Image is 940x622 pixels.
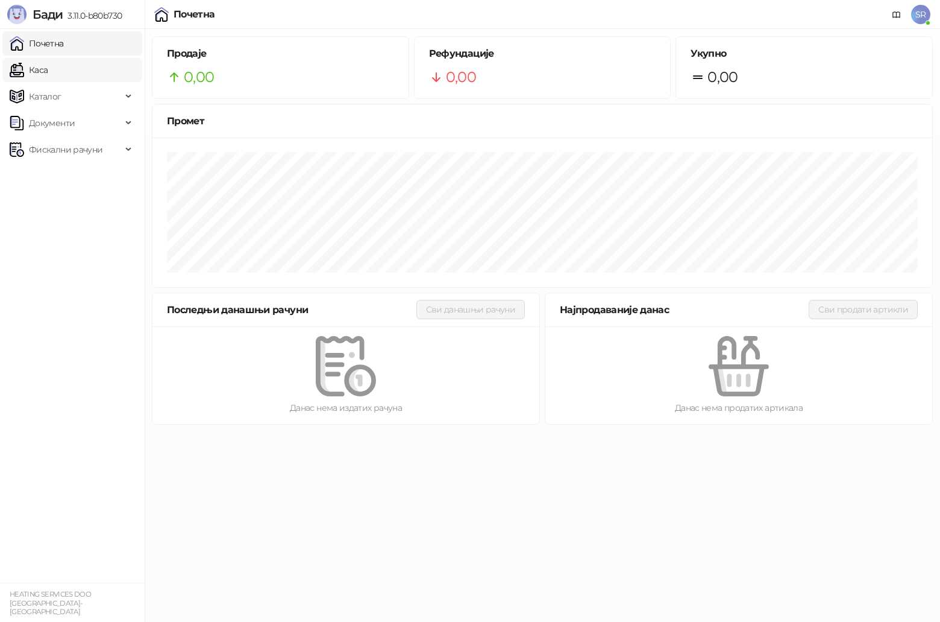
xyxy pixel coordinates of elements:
div: Данас нема издатих рачуна [172,401,520,414]
h5: Рефундације [429,46,656,61]
span: Бади [33,7,63,22]
span: 0,00 [707,66,738,89]
div: Промет [167,113,918,129]
h5: Укупно [691,46,918,61]
span: Фискални рачуни [29,138,102,162]
div: Најпродаваније данас [560,302,809,317]
div: Последњи данашњи рачуни [167,302,416,317]
img: Logo [7,5,27,24]
a: Документација [887,5,906,24]
a: Каса [10,58,48,82]
span: 3.11.0-b80b730 [63,10,122,21]
span: Документи [29,111,75,135]
a: Почетна [10,31,64,56]
span: SR [911,5,930,24]
small: HEATING SERVICES DOO [GEOGRAPHIC_DATA]-[GEOGRAPHIC_DATA] [10,590,91,616]
div: Данас нема продатих артикала [565,401,913,414]
button: Сви продати артикли [809,300,918,319]
div: Почетна [174,10,215,19]
button: Сви данашњи рачуни [416,300,525,319]
span: 0,00 [184,66,214,89]
span: Каталог [29,84,61,109]
h5: Продаје [167,46,394,61]
span: 0,00 [446,66,476,89]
